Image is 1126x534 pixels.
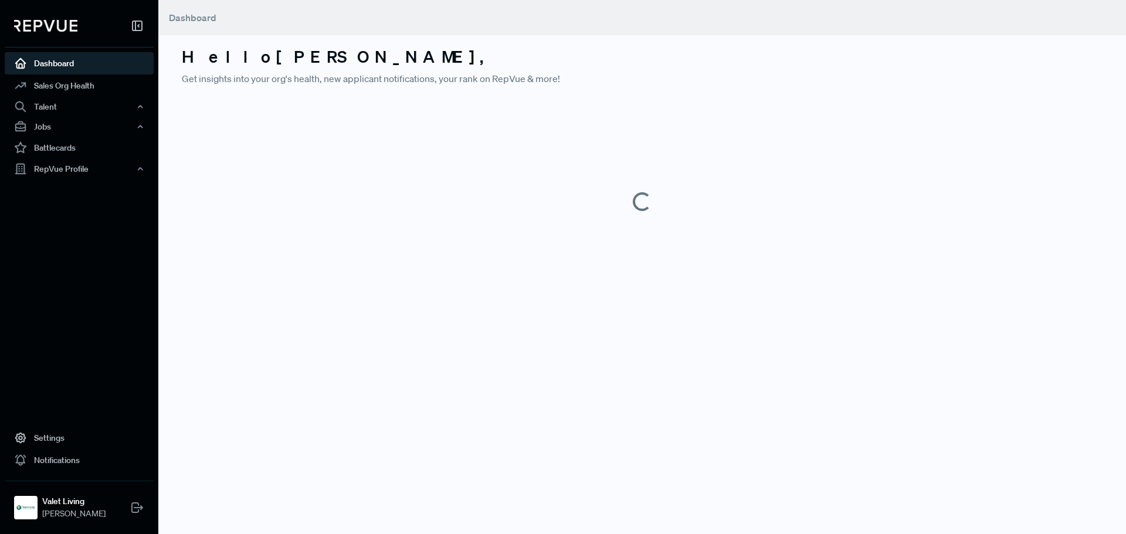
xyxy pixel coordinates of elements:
span: [PERSON_NAME] [42,508,106,520]
span: Dashboard [169,12,216,23]
button: Jobs [5,117,154,137]
a: Battlecards [5,137,154,159]
button: Talent [5,97,154,117]
a: Notifications [5,449,154,471]
p: Get insights into your org's health, new applicant notifications, your rank on RepVue & more! [182,72,1103,86]
strong: Valet Living [42,495,106,508]
a: Valet LivingValet Living[PERSON_NAME] [5,481,154,525]
a: Sales Org Health [5,74,154,97]
a: Dashboard [5,52,154,74]
button: RepVue Profile [5,159,154,179]
img: RepVue [14,20,77,32]
a: Settings [5,427,154,449]
h3: Hello [PERSON_NAME] , [182,47,1103,67]
img: Valet Living [16,498,35,517]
